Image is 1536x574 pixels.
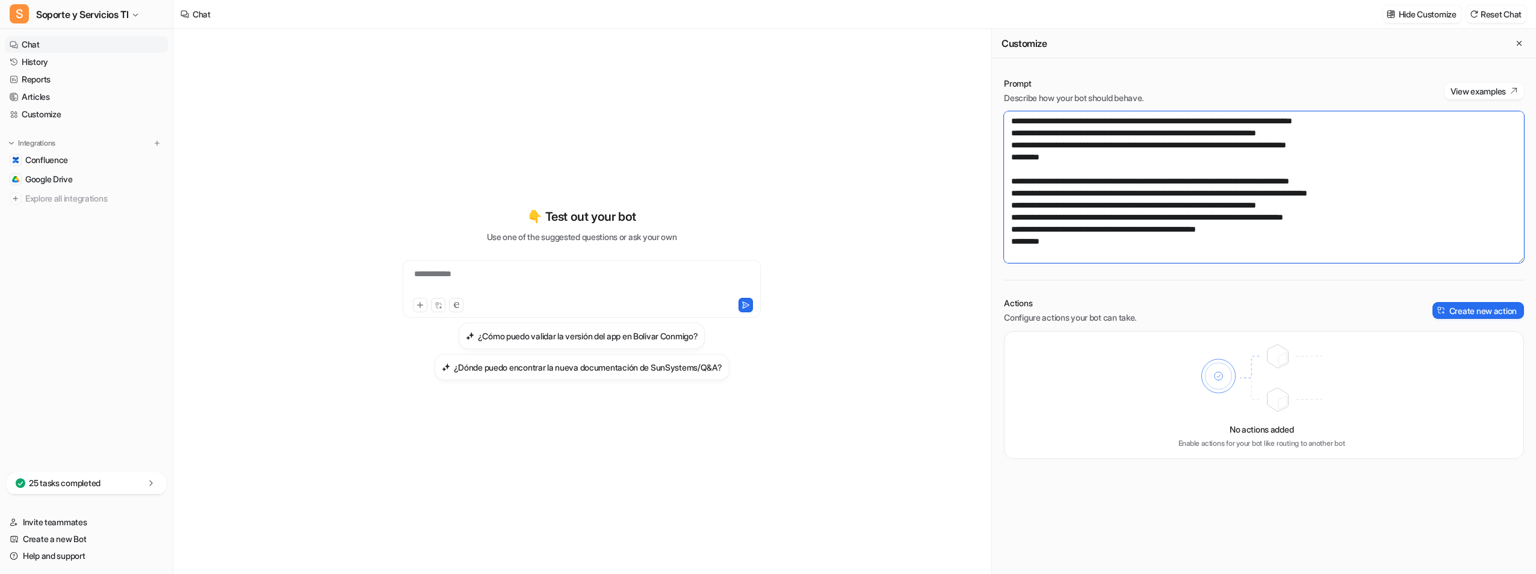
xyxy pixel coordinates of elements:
img: ¿Cómo puedo validar la versión del app en Bolivar Conmigo? [466,332,474,341]
p: 25 tasks completed [29,477,101,489]
p: Describe how your bot should behave. [1004,92,1144,104]
button: Integrations [5,137,59,149]
a: ConfluenceConfluence [5,152,168,168]
img: Google Drive [12,176,19,183]
button: ¿Cómo puedo validar la versión del app en Bolivar Conmigo?¿Cómo puedo validar la versión del app ... [459,322,705,349]
a: History [5,54,168,70]
img: create-action-icon.svg [1437,306,1446,315]
div: Chat [193,8,211,20]
a: Chat [5,36,168,53]
button: Create new action [1432,302,1524,319]
a: Invite teammates [5,514,168,531]
h3: ¿Dónde puedo encontrar la nueva documentación de SunSystems/Q&A? [454,361,722,374]
button: View examples [1445,82,1524,99]
p: No actions added [1230,423,1294,436]
a: Articles [5,88,168,105]
img: Confluence [12,156,19,164]
a: Create a new Bot [5,531,168,548]
p: Enable actions for your bot like routing to another bot [1178,438,1345,449]
a: Google DriveGoogle Drive [5,171,168,188]
img: reset [1470,10,1478,19]
h3: ¿Cómo puedo validar la versión del app en Bolivar Conmigo? [478,330,698,342]
p: Integrations [18,138,55,148]
img: explore all integrations [10,193,22,205]
span: S [10,4,29,23]
span: Google Drive [25,173,73,185]
span: Soporte y Servicios TI [36,6,128,23]
a: Reports [5,71,168,88]
a: Explore all integrations [5,190,168,207]
p: 👇 Test out your bot [527,208,636,226]
button: Hide Customize [1383,5,1461,23]
button: Close flyout [1512,36,1526,51]
p: Configure actions your bot can take. [1004,312,1136,324]
img: customize [1387,10,1395,19]
p: Actions [1004,297,1136,309]
img: expand menu [7,139,16,147]
span: Explore all integrations [25,189,163,208]
button: ¿Dónde puedo encontrar la nueva documentación de SunSystems/Q&A?¿Dónde puedo encontrar la nueva d... [435,354,729,380]
span: Confluence [25,154,68,166]
button: Reset Chat [1466,5,1526,23]
h2: Customize [1002,37,1047,49]
p: Use one of the suggested questions or ask your own [487,230,677,243]
a: Customize [5,106,168,123]
img: ¿Dónde puedo encontrar la nueva documentación de SunSystems/Q&A? [442,363,450,372]
p: Hide Customize [1399,8,1457,20]
p: Prompt [1004,78,1144,90]
a: Help and support [5,548,168,564]
img: menu_add.svg [153,139,161,147]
